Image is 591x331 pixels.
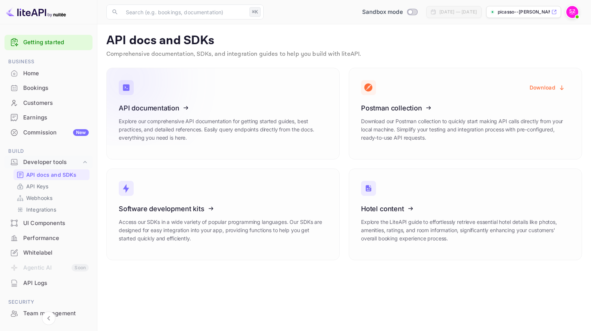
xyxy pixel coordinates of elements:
[13,204,90,215] div: Integrations
[4,66,93,81] div: Home
[16,182,87,190] a: API Keys
[23,84,89,92] div: Bookings
[23,234,89,243] div: Performance
[525,80,570,95] button: Download
[361,205,570,213] h3: Hotel content
[4,125,93,139] a: CommissionNew
[13,192,90,203] div: Webhooks
[349,168,582,260] a: Hotel contentExplore the LiteAPI guide to effortlessly retrieve essential hotel details like phot...
[4,276,93,290] a: API Logs
[23,113,89,122] div: Earnings
[4,110,93,125] div: Earnings
[4,81,93,95] div: Bookings
[23,69,89,78] div: Home
[4,276,93,291] div: API Logs
[361,117,570,142] p: Download our Postman collection to quickly start making API calls directly from your local machin...
[4,156,93,169] div: Developer tools
[4,110,93,124] a: Earnings
[13,169,90,180] div: API docs and SDKs
[4,35,93,50] div: Getting started
[4,231,93,246] div: Performance
[23,38,89,47] a: Getting started
[106,168,340,260] a: Software development kitsAccess our SDKs in a wide variety of popular programming languages. Our ...
[16,206,87,213] a: Integrations
[26,171,77,179] p: API docs and SDKs
[42,312,55,325] button: Collapse navigation
[26,206,56,213] p: Integrations
[4,96,93,110] a: Customers
[119,218,327,243] p: Access our SDKs in a wide variety of popular programming languages. Our SDKs are designed for eas...
[26,182,48,190] p: API Keys
[4,81,93,95] a: Bookings
[4,125,93,140] div: CommissionNew
[249,7,261,17] div: ⌘K
[4,58,93,66] span: Business
[4,96,93,110] div: Customers
[4,306,93,320] a: Team management
[4,147,93,155] span: Build
[4,246,93,259] a: Whitelabel
[23,158,81,167] div: Developer tools
[566,6,578,18] img: Picasso “Picasso”
[4,66,93,80] a: Home
[4,306,93,321] div: Team management
[4,231,93,245] a: Performance
[23,219,89,228] div: UI Components
[16,171,87,179] a: API docs and SDKs
[23,309,89,318] div: Team management
[119,205,327,213] h3: Software development kits
[4,216,93,231] div: UI Components
[106,68,340,160] a: API documentationExplore our comprehensive API documentation for getting started guides, best pra...
[23,128,89,137] div: Commission
[106,50,582,59] p: Comprehensive documentation, SDKs, and integration guides to help you build with liteAPI.
[439,9,477,15] div: [DATE] — [DATE]
[4,216,93,230] a: UI Components
[121,4,246,19] input: Search (e.g. bookings, documentation)
[23,249,89,257] div: Whitelabel
[73,129,89,136] div: New
[23,279,89,288] div: API Logs
[106,33,582,48] p: API docs and SDKs
[16,194,87,202] a: Webhooks
[361,218,570,243] p: Explore the LiteAPI guide to effortlessly retrieve essential hotel details like photos, amenities...
[13,181,90,192] div: API Keys
[26,194,52,202] p: Webhooks
[498,9,550,15] p: picasso--[PERSON_NAME]--6gix...
[6,6,66,18] img: LiteAPI logo
[362,8,403,16] span: Sandbox mode
[4,298,93,306] span: Security
[23,99,89,107] div: Customers
[361,104,570,112] h3: Postman collection
[359,8,420,16] div: Switch to Production mode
